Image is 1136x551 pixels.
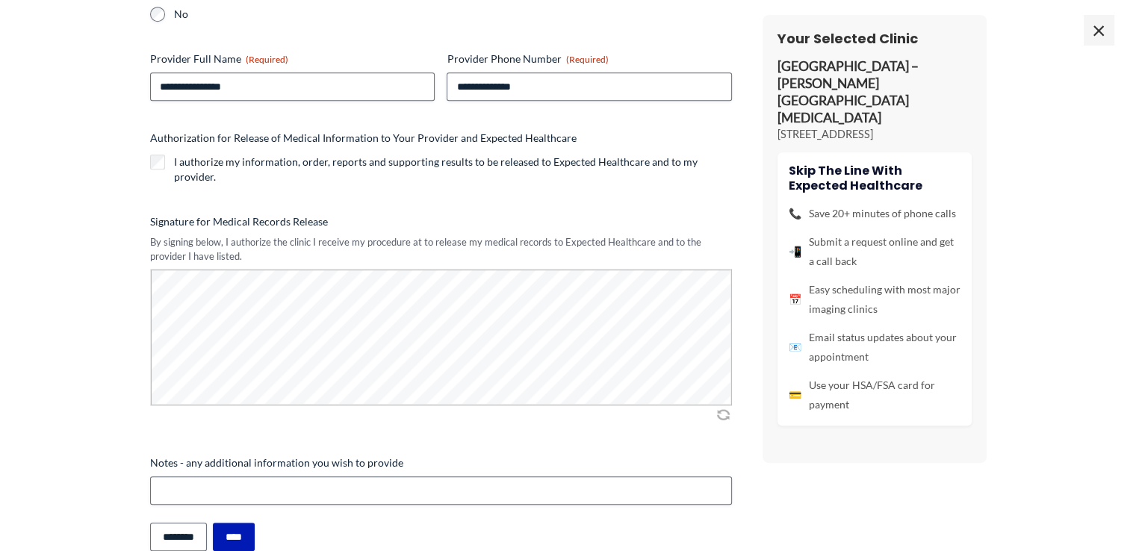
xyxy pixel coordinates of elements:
[789,337,801,357] span: 📧
[789,328,960,367] li: Email status updates about your appointment
[150,52,435,66] label: Provider Full Name
[789,164,960,192] h4: Skip the line with Expected Healthcare
[789,232,960,271] li: Submit a request online and get a call back
[150,131,577,146] legend: Authorization for Release of Medical Information to Your Provider and Expected Healthcare
[174,7,733,22] label: No
[150,455,733,470] label: Notes - any additional information you wish to provide
[789,385,801,405] span: 💳
[565,54,608,65] span: (Required)
[789,280,960,319] li: Easy scheduling with most major imaging clinics
[777,30,972,47] h3: Your Selected Clinic
[789,204,960,223] li: Save 20+ minutes of phone calls
[246,54,288,65] span: (Required)
[789,290,801,309] span: 📅
[789,376,960,414] li: Use your HSA/FSA card for payment
[174,155,733,184] label: I authorize my information, order, reports and supporting results to be released to Expected Heal...
[777,127,972,142] p: [STREET_ADDRESS]
[789,204,801,223] span: 📞
[714,407,732,422] img: Clear Signature
[1084,15,1114,45] span: ×
[150,235,733,263] div: By signing below, I authorize the clinic I receive my procedure at to release my medical records ...
[150,214,733,229] label: Signature for Medical Records Release
[777,58,972,126] p: [GEOGRAPHIC_DATA] – [PERSON_NAME][GEOGRAPHIC_DATA][MEDICAL_DATA]
[789,242,801,261] span: 📲
[447,52,732,66] label: Provider Phone Number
